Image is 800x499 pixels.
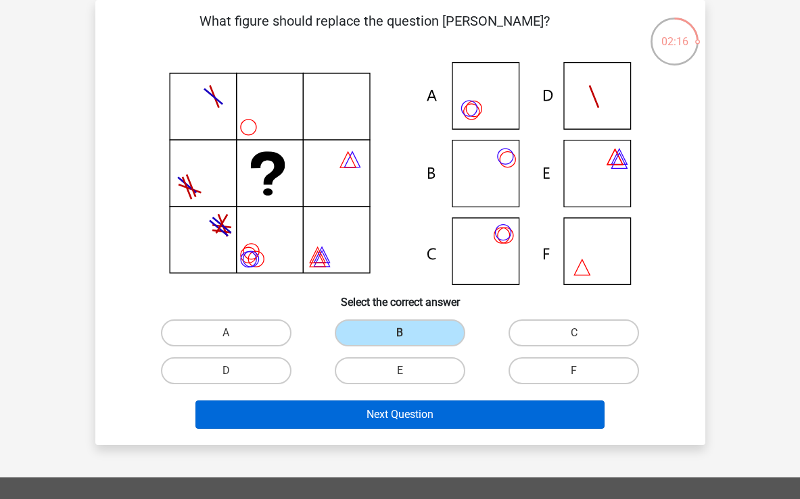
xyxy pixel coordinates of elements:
[335,357,465,384] label: E
[161,357,291,384] label: D
[509,357,639,384] label: F
[335,319,465,346] label: B
[509,319,639,346] label: C
[649,16,700,50] div: 02:16
[161,319,291,346] label: A
[117,11,633,51] p: What figure should replace the question [PERSON_NAME]?
[117,285,684,309] h6: Select the correct answer
[195,400,605,429] button: Next Question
